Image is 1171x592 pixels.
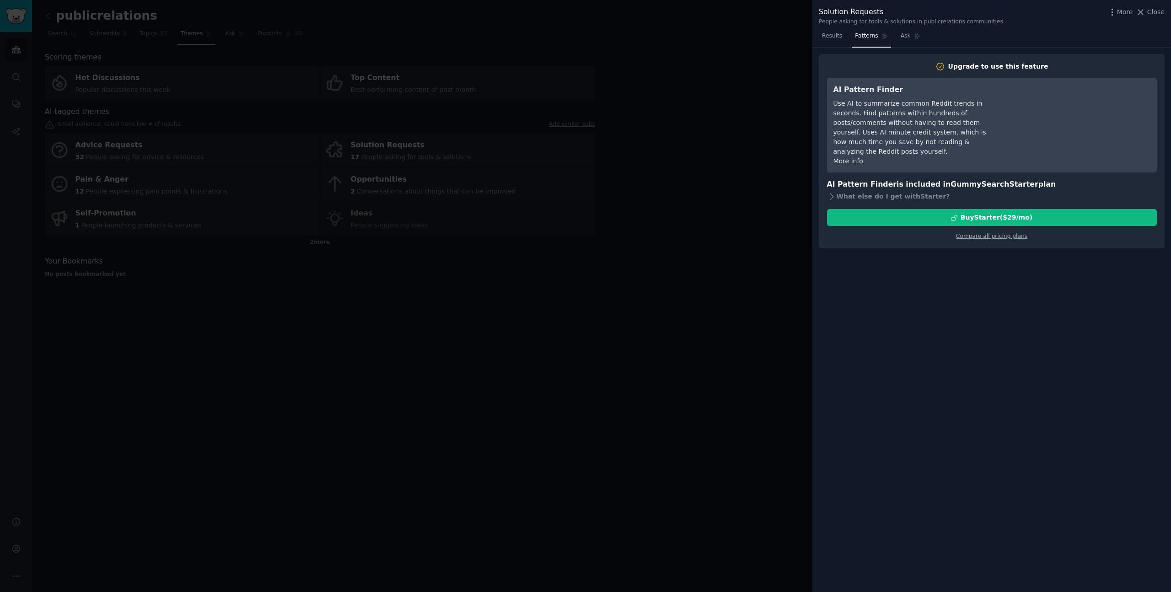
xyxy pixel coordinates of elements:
[961,213,1032,222] div: Buy Starter ($ 29 /mo )
[827,190,1157,203] div: What else do I get with Starter ?
[819,6,1003,18] div: Solution Requests
[855,32,878,40] span: Patterns
[827,179,1157,190] h3: AI Pattern Finder is included in plan
[1107,7,1133,17] button: More
[833,84,1000,96] h3: AI Pattern Finder
[901,32,911,40] span: Ask
[1147,7,1165,17] span: Close
[948,62,1048,71] div: Upgrade to use this feature
[951,180,1038,188] span: GummySearch Starter
[833,157,863,165] a: More info
[819,29,845,48] a: Results
[1117,7,1133,17] span: More
[852,29,891,48] a: Patterns
[827,209,1157,226] button: BuyStarter($29/mo)
[1136,7,1165,17] button: Close
[833,99,1000,156] div: Use AI to summarize common Reddit trends in seconds. Find patterns within hundreds of posts/comme...
[956,233,1027,239] a: Compare all pricing plans
[819,18,1003,26] div: People asking for tools & solutions in publicrelations communities
[822,32,842,40] span: Results
[1013,84,1150,153] iframe: YouTube video player
[897,29,924,48] a: Ask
